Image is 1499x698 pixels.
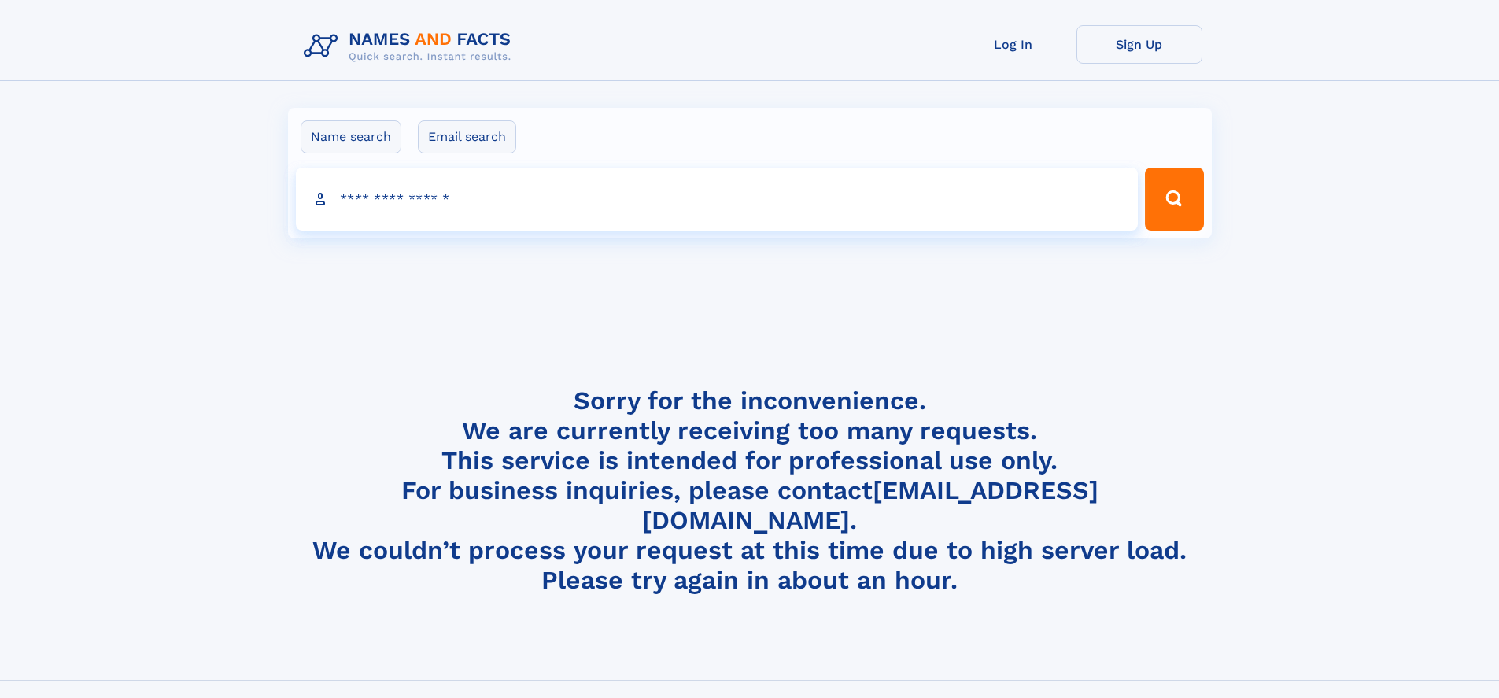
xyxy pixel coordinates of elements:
[951,25,1076,64] a: Log In
[1076,25,1202,64] a: Sign Up
[642,475,1098,535] a: [EMAIL_ADDRESS][DOMAIN_NAME]
[1145,168,1203,231] button: Search Button
[297,25,524,68] img: Logo Names and Facts
[418,120,516,153] label: Email search
[301,120,401,153] label: Name search
[297,386,1202,596] h4: Sorry for the inconvenience. We are currently receiving too many requests. This service is intend...
[296,168,1139,231] input: search input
